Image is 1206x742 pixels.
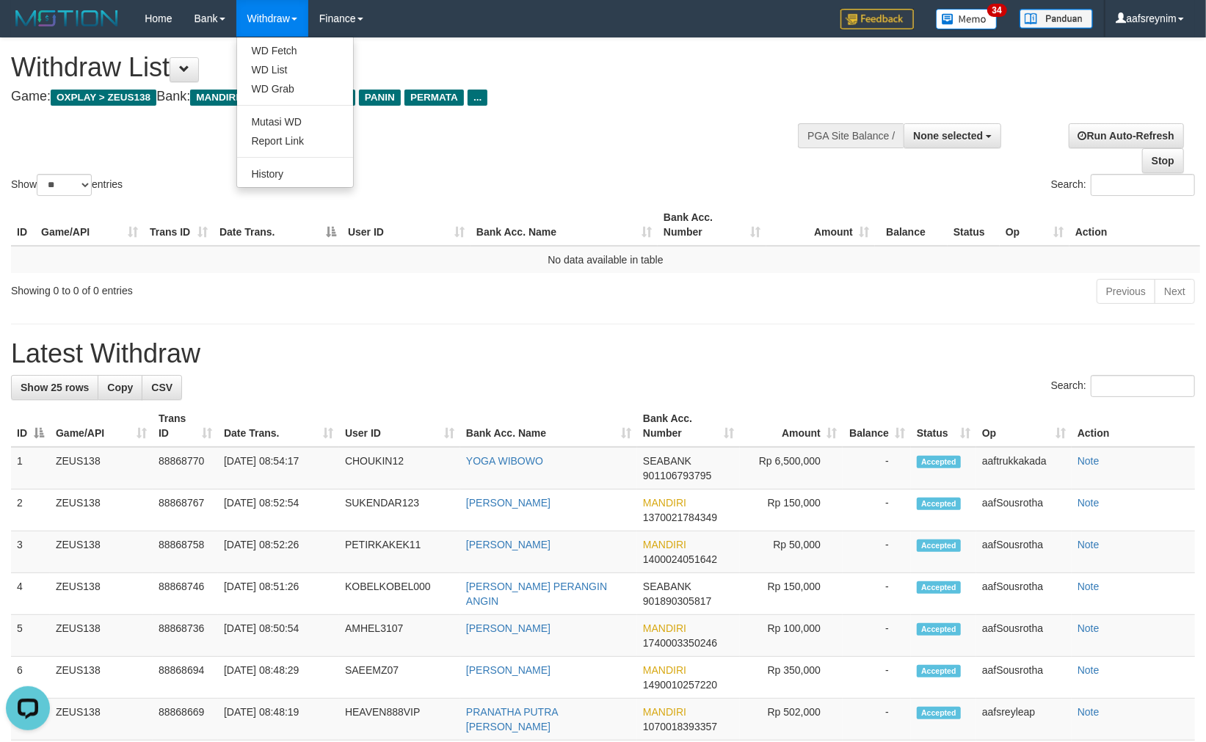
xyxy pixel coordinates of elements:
a: Stop [1142,148,1184,173]
span: Accepted [917,539,961,552]
a: CSV [142,375,182,400]
td: - [843,573,911,615]
td: No data available in table [11,246,1200,273]
input: Search: [1091,174,1195,196]
span: Copy 1400024051642 to clipboard [643,553,717,565]
div: Showing 0 to 0 of 0 entries [11,277,492,298]
td: Rp 100,000 [740,615,843,657]
td: aafSousrotha [976,657,1072,699]
span: Accepted [917,623,961,636]
td: 5 [11,615,50,657]
td: 4 [11,573,50,615]
span: Copy [107,382,133,393]
td: ZEUS138 [50,699,153,741]
span: MANDIRI [643,539,686,550]
a: [PERSON_NAME] [466,497,551,509]
span: Copy 1370021784349 to clipboard [643,512,717,523]
td: [DATE] 08:52:26 [218,531,339,573]
td: [DATE] 08:50:54 [218,615,339,657]
th: Balance: activate to sort column ascending [843,405,911,447]
span: Accepted [917,707,961,719]
th: Bank Acc. Name: activate to sort column ascending [460,405,637,447]
td: Rp 502,000 [740,699,843,741]
td: Rp 50,000 [740,531,843,573]
td: - [843,657,911,699]
td: Rp 6,500,000 [740,447,843,490]
td: [DATE] 08:52:54 [218,490,339,531]
th: Balance [875,204,948,246]
th: Status: activate to sort column ascending [911,405,976,447]
th: Bank Acc. Number: activate to sort column ascending [637,405,740,447]
th: Action [1069,204,1200,246]
img: Button%20Memo.svg [936,9,998,29]
span: Accepted [917,581,961,594]
td: Rp 350,000 [740,657,843,699]
a: Previous [1097,279,1155,304]
td: Rp 150,000 [740,490,843,531]
img: Feedback.jpg [840,9,914,29]
th: Trans ID: activate to sort column ascending [144,204,214,246]
td: 88868770 [153,447,218,490]
span: None selected [913,130,983,142]
a: Note [1078,581,1100,592]
td: Rp 150,000 [740,573,843,615]
a: History [237,164,353,183]
button: None selected [904,123,1001,148]
a: WD Fetch [237,41,353,60]
td: [DATE] 08:54:17 [218,447,339,490]
span: Show 25 rows [21,382,89,393]
div: PGA Site Balance / [798,123,904,148]
td: aafsreyleap [976,699,1072,741]
a: Note [1078,664,1100,676]
a: PRANATHA PUTRA [PERSON_NAME] [466,706,558,732]
th: Date Trans.: activate to sort column ascending [218,405,339,447]
td: ZEUS138 [50,447,153,490]
th: Amount: activate to sort column ascending [766,204,875,246]
td: aafSousrotha [976,531,1072,573]
td: AMHEL3107 [339,615,460,657]
span: 34 [987,4,1007,17]
span: Copy 1740003350246 to clipboard [643,637,717,649]
a: Note [1078,497,1100,509]
label: Search: [1051,375,1195,397]
th: Bank Acc. Number: activate to sort column ascending [658,204,766,246]
span: Copy 1490010257220 to clipboard [643,679,717,691]
span: MANDIRI [190,90,244,106]
span: Accepted [917,456,961,468]
th: Date Trans.: activate to sort column descending [214,204,342,246]
td: [DATE] 08:51:26 [218,573,339,615]
td: [DATE] 08:48:29 [218,657,339,699]
a: [PERSON_NAME] PERANGIN ANGIN [466,581,607,607]
a: YOGA WIBOWO [466,455,543,467]
img: MOTION_logo.png [11,7,123,29]
td: PETIRKAKEK11 [339,531,460,573]
a: Note [1078,455,1100,467]
td: aaftrukkakada [976,447,1072,490]
td: ZEUS138 [50,657,153,699]
td: aafSousrotha [976,615,1072,657]
th: User ID: activate to sort column ascending [339,405,460,447]
a: Mutasi WD [237,112,353,131]
span: PANIN [359,90,401,106]
td: SAEEMZ07 [339,657,460,699]
td: 88868694 [153,657,218,699]
span: Accepted [917,665,961,677]
span: SEABANK [643,455,691,467]
th: User ID: activate to sort column ascending [342,204,471,246]
h4: Game: Bank: [11,90,789,104]
a: [PERSON_NAME] [466,539,551,550]
td: [DATE] 08:48:19 [218,699,339,741]
td: 88868669 [153,699,218,741]
span: MANDIRI [643,706,686,718]
td: - [843,531,911,573]
span: SEABANK [643,581,691,592]
td: SUKENDAR123 [339,490,460,531]
span: MANDIRI [643,622,686,634]
h1: Withdraw List [11,53,789,82]
a: WD List [237,60,353,79]
a: Next [1155,279,1195,304]
th: Op: activate to sort column ascending [1000,204,1069,246]
th: Status [948,204,1000,246]
th: Trans ID: activate to sort column ascending [153,405,218,447]
th: Amount: activate to sort column ascending [740,405,843,447]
